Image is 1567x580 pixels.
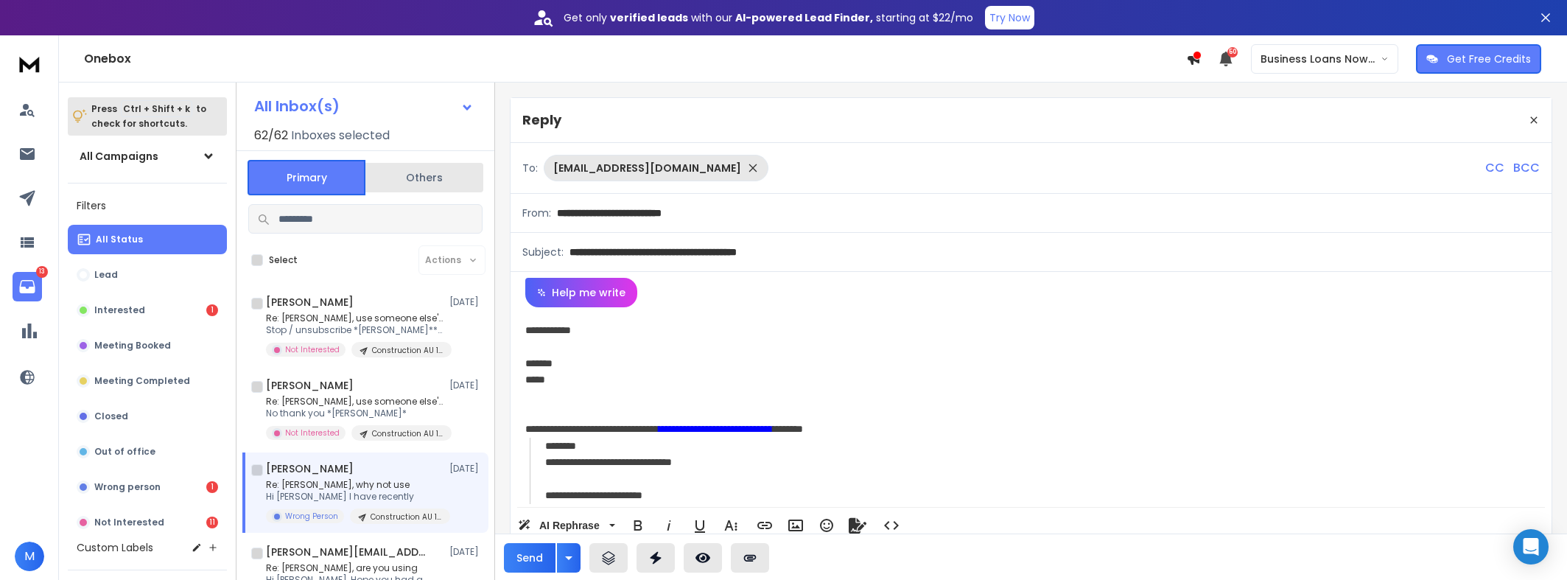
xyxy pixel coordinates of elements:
[371,511,441,523] p: Construction AU 1686 List 1 Video CTA
[515,511,618,540] button: AI Rephrase
[68,331,227,360] button: Meeting Booked
[15,542,44,571] button: M
[68,141,227,171] button: All Campaigns
[266,408,443,419] p: No thank you *[PERSON_NAME]*
[266,545,428,559] h1: [PERSON_NAME][EMAIL_ADDRESS][DOMAIN_NAME]
[522,245,564,259] p: Subject:
[206,517,218,528] div: 11
[94,517,164,528] p: Not Interested
[266,562,436,574] p: Re: [PERSON_NAME], are you using
[285,511,338,522] p: Wrong Person
[449,546,483,558] p: [DATE]
[91,102,206,131] p: Press to check for shortcuts.
[1513,159,1540,177] p: BCC
[266,479,443,491] p: Re: [PERSON_NAME], why not use
[610,10,688,25] strong: verified leads
[522,110,561,130] p: Reply
[248,160,365,195] button: Primary
[372,345,443,356] p: Construction AU 1685 List 2 Appraisal CTA
[504,543,555,573] button: Send
[68,402,227,431] button: Closed
[564,10,973,25] p: Get only with our starting at $22/mo
[717,511,745,540] button: More Text
[266,378,354,393] h1: [PERSON_NAME]
[1416,44,1541,74] button: Get Free Credits
[68,508,227,537] button: Not Interested11
[68,260,227,290] button: Lead
[206,304,218,316] div: 1
[751,511,779,540] button: Insert Link (Ctrl+K)
[68,195,227,216] h3: Filters
[94,304,145,316] p: Interested
[266,396,443,408] p: Re: [PERSON_NAME], use someone else's
[782,511,810,540] button: Insert Image (Ctrl+P)
[624,511,652,540] button: Bold (Ctrl+B)
[522,206,551,220] p: From:
[96,234,143,245] p: All Status
[206,481,218,493] div: 1
[94,481,161,493] p: Wrong person
[525,278,637,307] button: Help me write
[13,272,42,301] a: 13
[1513,529,1549,565] div: Open Intercom Messenger
[121,100,192,117] span: Ctrl + Shift + k
[94,269,118,281] p: Lead
[1485,159,1504,177] p: CC
[84,50,1186,68] h1: Onebox
[285,427,340,439] p: Not Interested
[536,520,603,532] span: AI Rephrase
[269,254,298,266] label: Select
[242,91,485,121] button: All Inbox(s)
[1227,47,1238,57] span: 50
[365,161,483,194] button: Others
[80,149,158,164] h1: All Campaigns
[266,461,354,476] h1: [PERSON_NAME]
[68,472,227,502] button: Wrong person1
[36,266,48,278] p: 13
[266,491,443,503] p: Hi [PERSON_NAME] I have recently
[686,511,714,540] button: Underline (Ctrl+U)
[94,340,171,352] p: Meeting Booked
[68,225,227,254] button: All Status
[68,296,227,325] button: Interested1
[522,161,538,175] p: To:
[254,127,288,144] span: 62 / 62
[372,428,443,439] p: Construction AU 1685 List 2 Appraisal CTA
[94,446,155,458] p: Out of office
[68,366,227,396] button: Meeting Completed
[77,540,153,555] h3: Custom Labels
[254,99,340,113] h1: All Inbox(s)
[735,10,873,25] strong: AI-powered Lead Finder,
[449,380,483,391] p: [DATE]
[1447,52,1531,66] p: Get Free Credits
[94,375,190,387] p: Meeting Completed
[285,344,340,355] p: Not Interested
[877,511,905,540] button: Code View
[266,295,354,310] h1: [PERSON_NAME]
[985,6,1034,29] button: Try Now
[989,10,1030,25] p: Try Now
[1261,52,1381,66] p: Business Loans Now ([PERSON_NAME])
[15,50,44,77] img: logo
[266,324,443,336] p: Stop / unsubscribe *[PERSON_NAME]**ensek*
[449,463,483,475] p: [DATE]
[813,511,841,540] button: Emoticons
[449,296,483,308] p: [DATE]
[94,410,128,422] p: Closed
[266,312,443,324] p: Re: [PERSON_NAME], use someone else's
[655,511,683,540] button: Italic (Ctrl+I)
[291,127,390,144] h3: Inboxes selected
[68,437,227,467] button: Out of office
[553,161,741,175] p: [EMAIL_ADDRESS][DOMAIN_NAME]
[844,511,872,540] button: Signature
